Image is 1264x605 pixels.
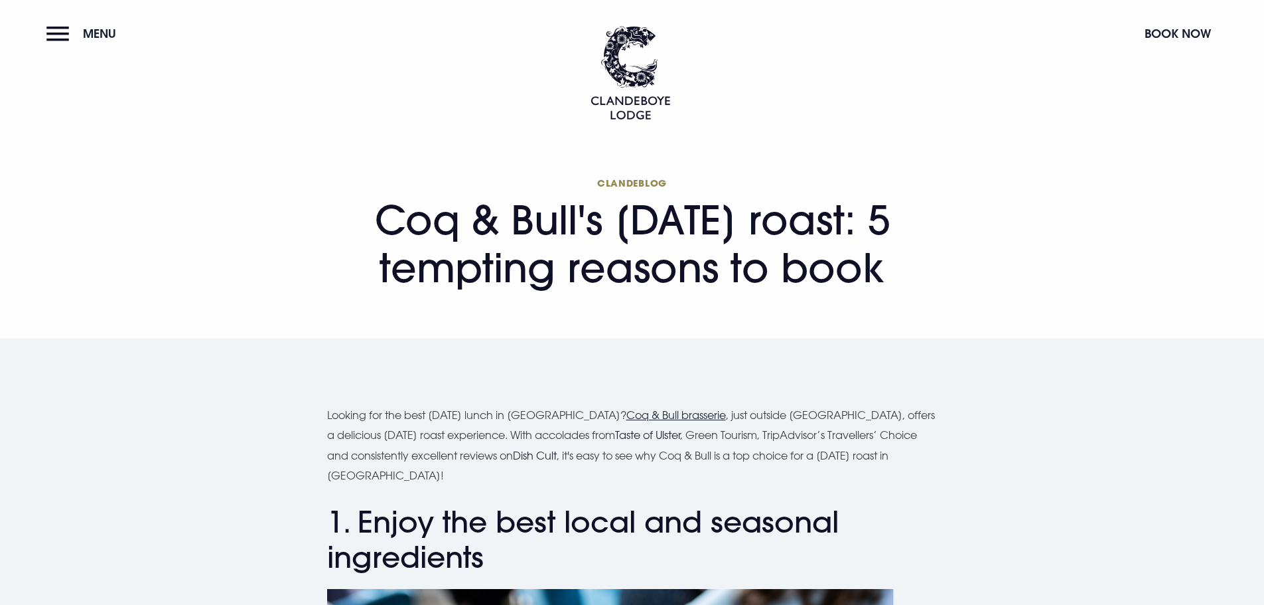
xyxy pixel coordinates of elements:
p: Looking for the best [DATE] lunch in [GEOGRAPHIC_DATA]? , just outside [GEOGRAPHIC_DATA], offers ... [327,405,938,486]
span: Menu [83,26,116,41]
h1: Coq & Bull's [DATE] roast: 5 tempting reasons to book [327,177,938,292]
a: Coq & Bull brasserie [626,408,726,422]
h2: 1. Enjoy the best local and seasonal ingredients [327,505,938,575]
button: Menu [46,19,123,48]
a: Taste of Ulster [615,428,680,442]
a: Dish Cult [513,449,557,462]
span: Clandeblog [327,177,938,189]
button: Book Now [1138,19,1218,48]
img: Clandeboye Lodge [591,26,670,120]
